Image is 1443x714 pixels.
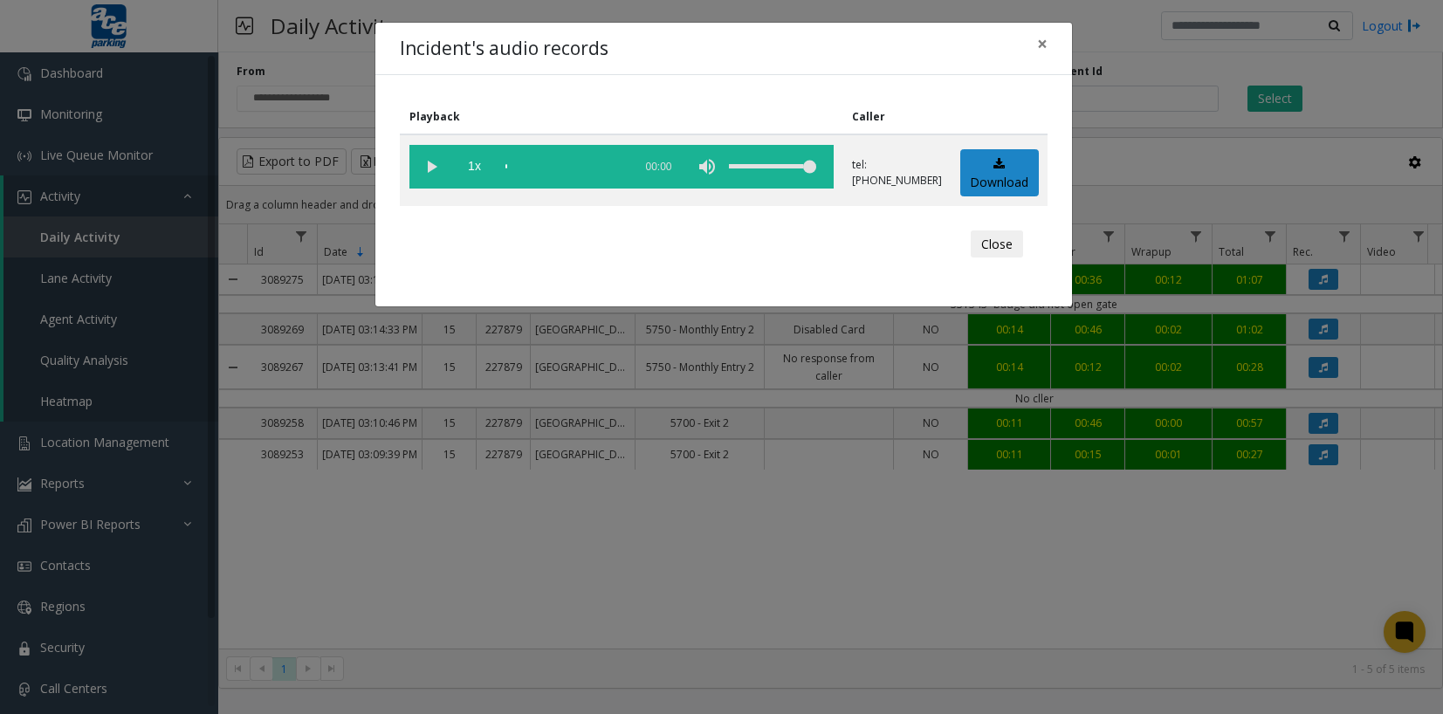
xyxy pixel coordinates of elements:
th: Caller [842,100,951,134]
h4: Incident's audio records [400,35,608,63]
button: Close [1025,23,1060,65]
p: tel:[PHONE_NUMBER] [852,157,942,189]
div: volume level [729,145,816,189]
th: Playback [400,100,842,134]
div: scrub bar [505,145,624,189]
a: Download [960,149,1039,197]
span: × [1037,31,1048,56]
span: playback speed button [453,145,497,189]
button: Close [971,230,1023,258]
